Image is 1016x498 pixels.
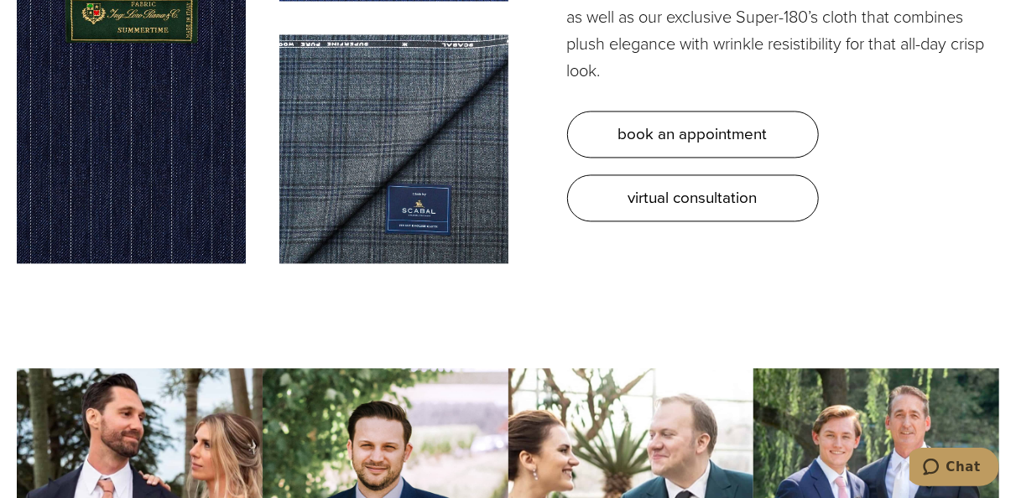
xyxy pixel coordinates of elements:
[618,122,768,146] span: book an appointment
[567,111,819,158] a: book an appointment
[909,448,999,490] iframe: Opens a widget where you can chat to one of our agents
[628,185,758,210] span: virtual consultation
[279,34,508,263] img: Scabal grey plaid suit fabric swatch.
[567,174,819,221] a: virtual consultation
